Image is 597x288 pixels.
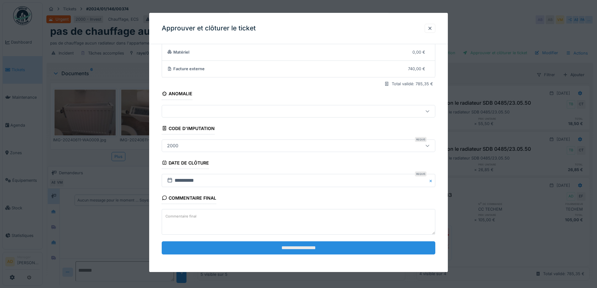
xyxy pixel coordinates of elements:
div: Total validé: 785,35 € [392,81,433,87]
div: Date de clôture [162,158,209,169]
div: Code d'imputation [162,124,215,134]
div: Facture externe [167,66,403,72]
div: Requis [415,137,427,142]
button: Close [428,174,435,187]
h3: Approuver et clôturer le ticket [162,24,256,32]
div: 2000 [165,142,181,149]
div: 0,00 € [412,49,425,55]
div: 740,00 € [408,66,425,72]
div: Matériel [167,49,408,55]
summary: Facture externe740,00 € [165,63,432,75]
div: Anomalie [162,89,192,100]
div: Requis [415,171,427,176]
label: Commentaire final [164,212,198,220]
summary: Matériel0,00 € [165,46,432,58]
div: Commentaire final [162,193,216,204]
